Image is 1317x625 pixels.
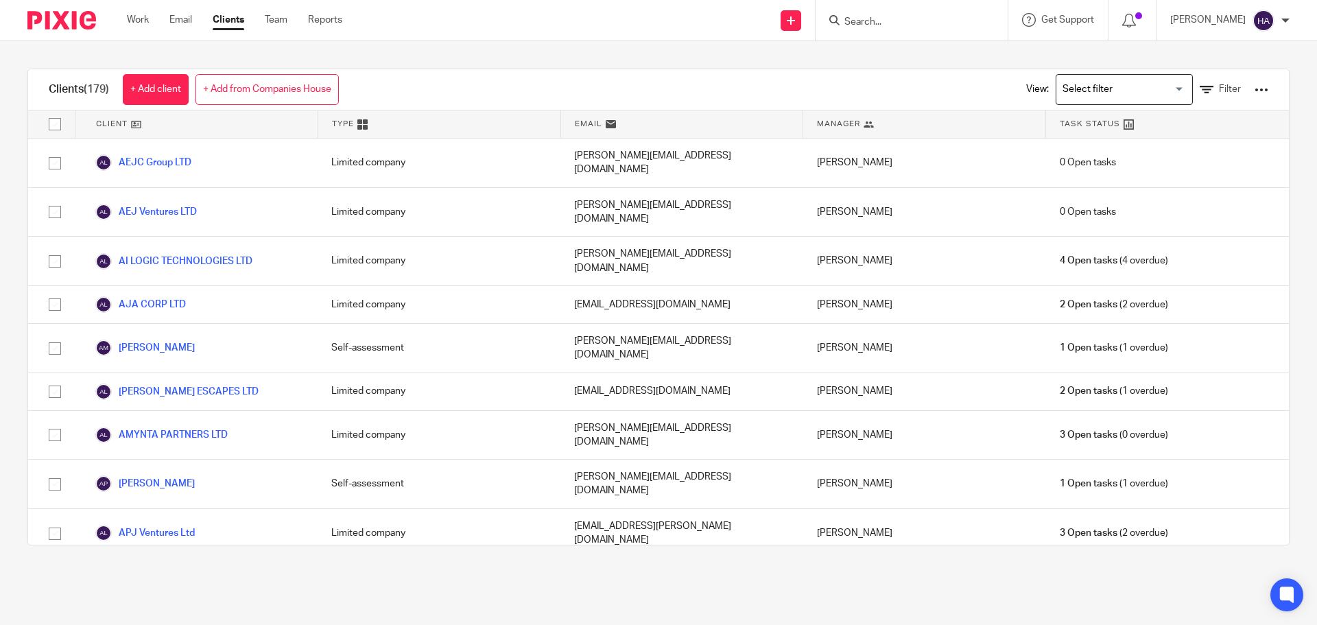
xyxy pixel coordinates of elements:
a: AJA CORP LTD [95,296,186,313]
img: Pixie [27,11,96,30]
img: svg%3E [95,525,112,541]
span: Type [332,118,354,130]
span: 2 Open tasks [1060,298,1117,311]
div: View: [1006,69,1268,110]
span: (2 overdue) [1060,298,1168,311]
span: 2 Open tasks [1060,384,1117,398]
div: [EMAIL_ADDRESS][DOMAIN_NAME] [560,373,803,410]
div: Limited company [318,411,560,460]
span: Get Support [1041,15,1094,25]
div: [PERSON_NAME][EMAIL_ADDRESS][DOMAIN_NAME] [560,411,803,460]
a: [PERSON_NAME] [95,475,195,492]
span: 0 Open tasks [1060,205,1116,219]
span: (4 overdue) [1060,254,1168,268]
span: Filter [1219,84,1241,94]
a: + Add client [123,74,189,105]
div: Limited company [318,139,560,187]
img: svg%3E [95,204,112,220]
div: Limited company [318,237,560,285]
div: [PERSON_NAME][EMAIL_ADDRESS][DOMAIN_NAME] [560,324,803,373]
a: Reports [308,13,342,27]
div: Limited company [318,509,560,558]
div: Limited company [318,188,560,237]
img: svg%3E [1253,10,1274,32]
div: [PERSON_NAME][EMAIL_ADDRESS][DOMAIN_NAME] [560,188,803,237]
div: [PERSON_NAME] [803,237,1046,285]
div: [PERSON_NAME] [803,460,1046,508]
span: 1 Open tasks [1060,477,1117,491]
div: [EMAIL_ADDRESS][PERSON_NAME][DOMAIN_NAME] [560,509,803,558]
a: APJ Ventures Ltd [95,525,195,541]
a: [PERSON_NAME] ESCAPES LTD [95,384,259,400]
img: svg%3E [95,253,112,270]
a: Email [169,13,192,27]
div: [PERSON_NAME] [803,324,1046,373]
a: AEJ Ventures LTD [95,204,197,220]
div: Search for option [1056,74,1193,105]
div: [PERSON_NAME] [803,509,1046,558]
a: + Add from Companies House [195,74,339,105]
span: (0 overdue) [1060,428,1168,442]
a: Clients [213,13,244,27]
span: 4 Open tasks [1060,254,1117,268]
div: [PERSON_NAME][EMAIL_ADDRESS][DOMAIN_NAME] [560,237,803,285]
span: (1 overdue) [1060,384,1168,398]
div: [PERSON_NAME] [803,188,1046,237]
img: svg%3E [95,384,112,400]
a: AEJC Group LTD [95,154,191,171]
div: [EMAIL_ADDRESS][DOMAIN_NAME] [560,286,803,323]
span: (1 overdue) [1060,341,1168,355]
a: [PERSON_NAME] [95,340,195,356]
div: [PERSON_NAME] [803,286,1046,323]
input: Search [843,16,966,29]
a: Work [127,13,149,27]
div: [PERSON_NAME] [803,373,1046,410]
span: 0 Open tasks [1060,156,1116,169]
span: Manager [817,118,860,130]
a: AMYNTA PARTNERS LTD [95,427,228,443]
h1: Clients [49,82,109,97]
img: svg%3E [95,296,112,313]
a: Team [265,13,287,27]
p: [PERSON_NAME] [1170,13,1246,27]
div: [PERSON_NAME][EMAIL_ADDRESS][DOMAIN_NAME] [560,139,803,187]
div: Self-assessment [318,460,560,508]
img: svg%3E [95,427,112,443]
img: svg%3E [95,340,112,356]
div: Self-assessment [318,324,560,373]
span: 1 Open tasks [1060,341,1117,355]
span: 3 Open tasks [1060,428,1117,442]
a: AI LOGIC TECHNOLOGIES LTD [95,253,252,270]
span: Client [96,118,128,130]
div: Limited company [318,286,560,323]
span: 3 Open tasks [1060,526,1117,540]
div: [PERSON_NAME] [803,411,1046,460]
span: (179) [84,84,109,95]
div: [PERSON_NAME][EMAIL_ADDRESS][DOMAIN_NAME] [560,460,803,508]
img: svg%3E [95,475,112,492]
span: Email [575,118,602,130]
input: Search for option [1058,78,1185,102]
span: (1 overdue) [1060,477,1168,491]
input: Select all [42,111,68,137]
div: Limited company [318,373,560,410]
div: [PERSON_NAME] [803,139,1046,187]
span: (2 overdue) [1060,526,1168,540]
span: Task Status [1060,118,1120,130]
img: svg%3E [95,154,112,171]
